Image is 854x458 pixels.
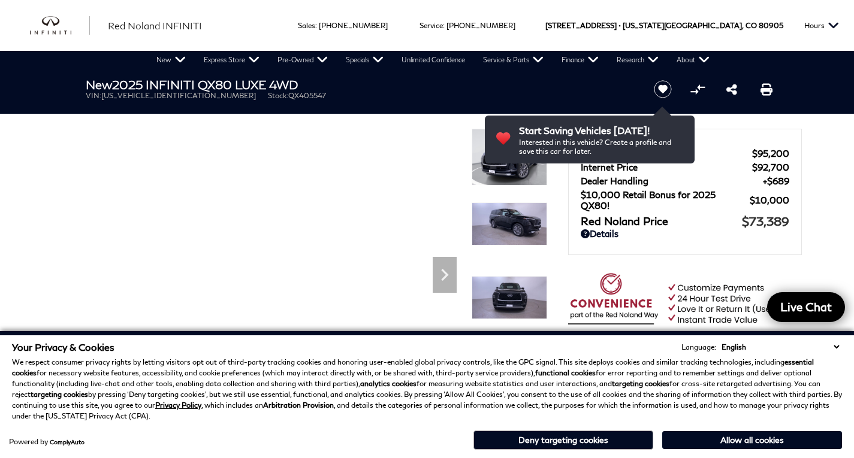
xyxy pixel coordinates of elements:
[443,21,445,30] span: :
[263,401,334,410] strong: Arbitration Provision
[337,51,393,69] a: Specials
[195,51,268,69] a: Express Store
[689,80,707,98] button: Compare Vehicle
[86,129,463,411] iframe: Interactive Walkaround/Photo gallery of the vehicle/product
[147,51,195,69] a: New
[30,16,90,35] a: infiniti
[662,431,842,449] button: Allow all cookies
[767,292,845,322] a: Live Chat
[9,438,85,445] div: Powered by
[608,51,668,69] a: Research
[12,357,842,421] p: We respect consumer privacy rights by letting visitors opt out of third-party tracking cookies an...
[108,19,202,33] a: Red Noland INFINITI
[147,51,719,69] nav: Main Navigation
[581,148,752,159] span: MSRP
[86,91,101,100] span: VIN:
[752,162,789,172] span: $92,700
[101,91,256,100] span: [US_VEHICLE_IDENTIFICATION_NUMBER]
[420,21,443,30] span: Service
[473,430,653,450] button: Deny targeting cookies
[315,21,317,30] span: :
[742,214,789,228] span: $73,389
[446,21,515,30] a: [PHONE_NUMBER]
[763,175,789,186] span: $689
[12,341,114,353] span: Your Privacy & Cookies
[581,189,750,211] span: $10,000 Retail Bonus for 2025 QX80!
[31,390,88,399] strong: targeting cookies
[50,438,85,445] a: ComplyAuto
[535,368,596,377] strong: functional cookies
[581,162,789,172] a: Internet Price $92,700
[681,344,716,351] div: Language:
[581,148,789,159] a: MSRP $95,200
[750,195,789,205] span: $10,000
[726,82,737,96] a: Share this New 2025 INFINITI QX80 LUXE 4WD
[774,299,838,314] span: Live Chat
[108,20,202,31] span: Red Noland INFINITI
[319,21,388,30] a: [PHONE_NUMBER]
[650,80,676,99] button: Save vehicle
[752,148,789,159] span: $95,200
[288,91,326,100] span: QX405547
[86,78,634,91] h1: 2025 INFINITI QX80 LUXE 4WD
[581,175,763,186] span: Dealer Handling
[360,379,417,388] strong: analytics cookies
[474,51,553,69] a: Service & Parts
[393,51,474,69] a: Unlimited Confidence
[719,341,842,353] select: Language Select
[612,379,669,388] strong: targeting cookies
[433,257,457,293] div: Next
[581,214,742,228] span: Red Noland Price
[545,21,783,30] a: [STREET_ADDRESS] • [US_STATE][GEOGRAPHIC_DATA], CO 80905
[30,16,90,35] img: INFINITI
[155,401,201,410] a: Privacy Policy
[472,276,547,319] img: New 2025 BLACK OBSIDIAN INFINITI LUXE 4WD image 3
[668,51,719,69] a: About
[761,82,772,96] a: Print this New 2025 INFINITI QX80 LUXE 4WD
[268,51,337,69] a: Pre-Owned
[86,77,112,92] strong: New
[581,189,789,211] a: $10,000 Retail Bonus for 2025 QX80! $10,000
[268,91,288,100] span: Stock:
[581,214,789,228] a: Red Noland Price $73,389
[581,228,789,239] a: Details
[581,175,789,186] a: Dealer Handling $689
[472,129,547,186] img: New 2025 BLACK OBSIDIAN INFINITI LUXE 4WD image 1
[298,21,315,30] span: Sales
[472,202,547,245] img: New 2025 BLACK OBSIDIAN INFINITI LUXE 4WD image 2
[581,162,752,172] span: Internet Price
[553,51,608,69] a: Finance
